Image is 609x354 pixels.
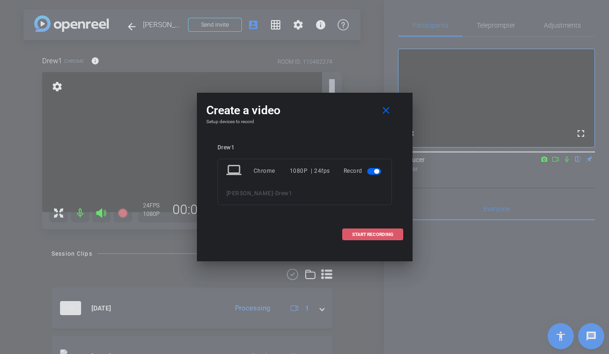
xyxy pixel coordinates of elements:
[218,144,392,151] div: Drew1
[275,190,293,197] span: Drew1
[344,162,383,179] div: Record
[352,232,393,237] span: START RECORDING
[342,229,403,240] button: START RECORDING
[206,119,403,125] h4: Setup devices to record
[273,190,275,197] span: -
[226,162,243,179] mat-icon: laptop
[290,162,330,179] div: 1080P | 24fps
[206,102,403,119] div: Create a video
[380,105,392,117] mat-icon: close
[226,190,273,197] span: [PERSON_NAME]
[254,162,290,179] div: Chrome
